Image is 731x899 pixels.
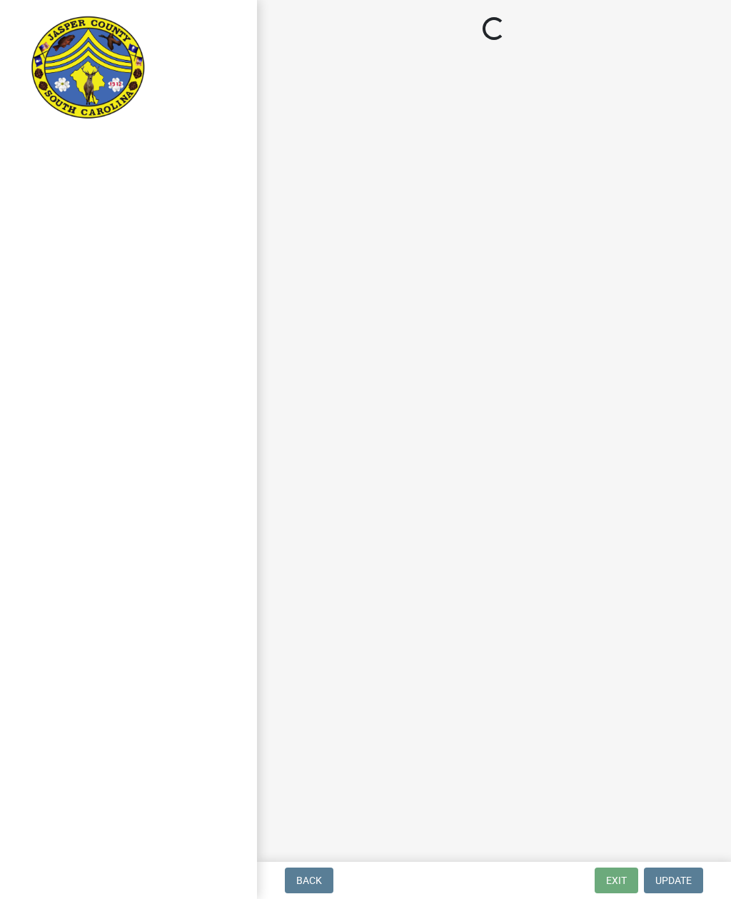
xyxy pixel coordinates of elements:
[285,868,333,893] button: Back
[644,868,703,893] button: Update
[595,868,638,893] button: Exit
[296,875,322,886] span: Back
[29,15,148,122] img: Jasper County, South Carolina
[655,875,692,886] span: Update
